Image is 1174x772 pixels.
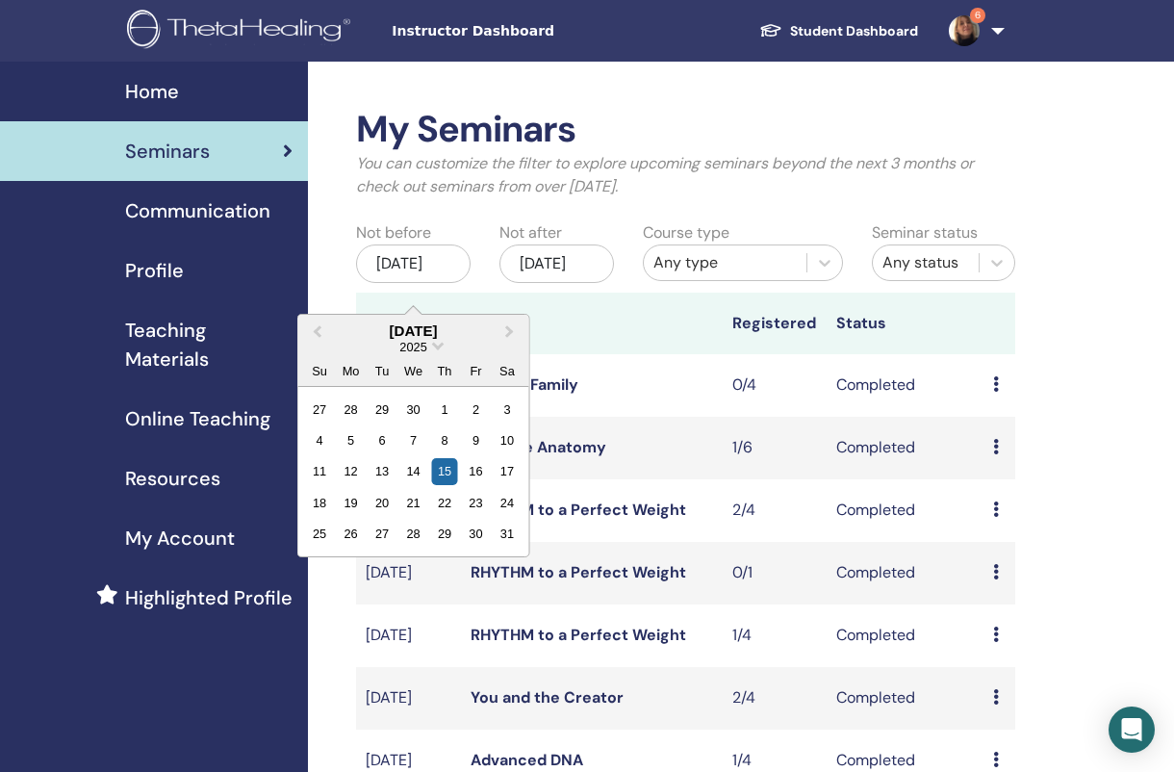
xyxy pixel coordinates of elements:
td: Completed [827,479,983,542]
div: Choose Wednesday, April 30th, 2025 [400,396,426,422]
div: [DATE] [356,244,471,283]
span: Profile [125,256,184,285]
div: Tu [369,357,395,383]
th: Status [827,293,983,354]
div: Choose Friday, May 16th, 2025 [463,458,489,484]
div: Choose Wednesday, May 28th, 2025 [400,521,426,547]
div: Choose Friday, May 2nd, 2025 [463,396,489,422]
div: Choose Tuesday, May 27th, 2025 [369,521,395,547]
div: We [400,357,426,383]
div: Choose Sunday, May 11th, 2025 [307,458,333,484]
div: Choose Monday, May 5th, 2025 [338,427,364,453]
div: Choose Thursday, May 22nd, 2025 [431,490,457,516]
div: Th [431,357,457,383]
label: Not before [356,221,431,244]
span: Resources [125,464,220,493]
div: Choose Friday, May 30th, 2025 [463,521,489,547]
th: Registered [723,293,828,354]
label: Seminar status [872,221,978,244]
td: Completed [827,417,983,479]
span: 2025 [399,340,426,354]
div: Choose Saturday, May 10th, 2025 [494,427,520,453]
div: Open Intercom Messenger [1109,707,1155,753]
span: Communication [125,196,270,225]
div: Choose Saturday, May 3rd, 2025 [494,396,520,422]
div: Choose Tuesday, May 13th, 2025 [369,458,395,484]
span: Online Teaching [125,404,270,433]
h2: My Seminars [356,108,1015,152]
div: Choose Monday, May 26th, 2025 [338,521,364,547]
div: Choose Monday, May 19th, 2025 [338,490,364,516]
button: Previous Month [300,317,331,347]
td: [DATE] [356,605,461,667]
td: Completed [827,542,983,605]
div: Month May, 2025 [304,393,523,549]
div: Choose Date [297,314,530,557]
div: Sa [494,357,520,383]
div: Choose Saturday, May 24th, 2025 [494,490,520,516]
td: Completed [827,605,983,667]
div: [DATE] [499,244,614,283]
span: My Account [125,524,235,553]
div: Choose Saturday, May 17th, 2025 [494,458,520,484]
div: Choose Monday, May 12th, 2025 [338,458,364,484]
span: Highlighted Profile [125,583,293,612]
span: Teaching Materials [125,316,293,373]
label: Not after [499,221,562,244]
div: Choose Thursday, May 29th, 2025 [431,521,457,547]
span: 6 [970,8,985,23]
a: You and the Creator [471,687,624,708]
div: Choose Tuesday, May 6th, 2025 [369,427,395,453]
td: 1/6 [723,417,828,479]
div: Choose Wednesday, May 14th, 2025 [400,458,426,484]
div: Any status [882,251,969,274]
td: [DATE] [356,667,461,730]
div: Choose Saturday, May 31st, 2025 [494,521,520,547]
div: Choose Sunday, May 18th, 2025 [307,490,333,516]
span: Home [125,77,179,106]
div: Choose Sunday, April 27th, 2025 [307,396,333,422]
div: Choose Tuesday, May 20th, 2025 [369,490,395,516]
p: You can customize the filter to explore upcoming seminars beyond the next 3 months or check out s... [356,152,1015,198]
a: Intuitive Anatomy [471,437,606,457]
button: Next Month [497,317,527,347]
td: [DATE] [356,542,461,605]
div: Choose Tuesday, April 29th, 2025 [369,396,395,422]
a: RHYTHM to a Perfect Weight [471,625,686,645]
td: 2/4 [723,479,828,542]
span: Instructor Dashboard [392,21,680,41]
div: Choose Wednesday, May 7th, 2025 [400,427,426,453]
div: Choose Sunday, May 25th, 2025 [307,521,333,547]
td: 2/4 [723,667,828,730]
img: default.jpg [949,15,980,46]
div: Choose Thursday, May 1st, 2025 [431,396,457,422]
div: Any type [653,251,797,274]
div: Mo [338,357,364,383]
div: Choose Friday, May 9th, 2025 [463,427,489,453]
td: 0/4 [723,354,828,417]
img: graduation-cap-white.svg [759,22,782,39]
span: Seminars [125,137,210,166]
td: 1/4 [723,605,828,667]
div: Choose Sunday, May 4th, 2025 [307,427,333,453]
a: Student Dashboard [744,13,933,49]
div: Choose Wednesday, May 21st, 2025 [400,490,426,516]
td: Completed [827,667,983,730]
a: RHYTHM to a Perfect Weight [471,500,686,520]
div: Choose Thursday, May 15th, 2025 [431,458,457,484]
div: [DATE] [298,322,529,339]
div: Choose Friday, May 23rd, 2025 [463,490,489,516]
th: Seminar [356,293,461,354]
a: RHYTHM to a Perfect Weight [471,562,686,582]
div: Su [307,357,333,383]
div: Fr [463,357,489,383]
td: 0/1 [723,542,828,605]
td: Completed [827,354,983,417]
img: logo.png [127,10,357,53]
div: Choose Monday, April 28th, 2025 [338,396,364,422]
label: Course type [643,221,729,244]
a: Advanced DNA [471,750,583,770]
div: Choose Thursday, May 8th, 2025 [431,427,457,453]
